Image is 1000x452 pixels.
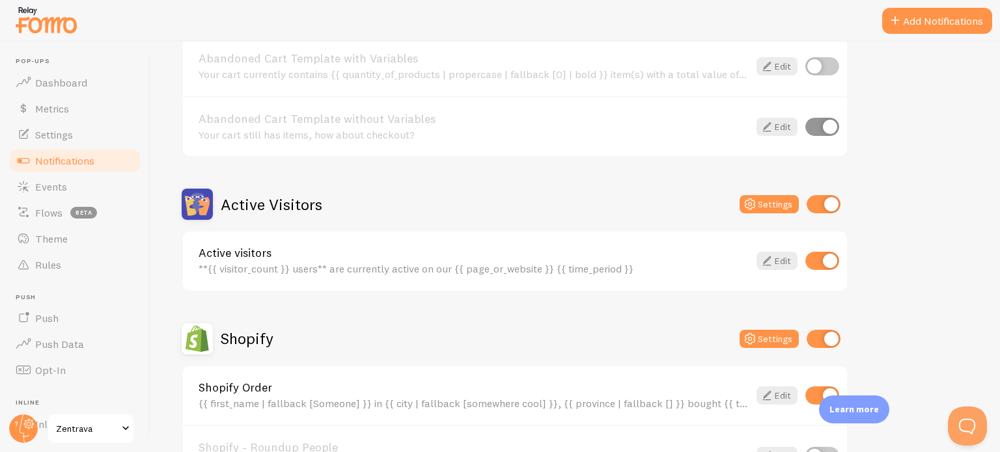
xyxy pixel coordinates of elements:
img: Shopify [182,323,213,354]
span: Inline [16,399,142,407]
span: Theme [35,232,68,245]
a: Settings [8,122,142,148]
span: Opt-In [35,364,66,377]
span: Push Data [35,338,84,351]
div: Learn more [819,395,889,423]
a: Inline [8,411,142,437]
a: Edit [757,386,798,405]
span: Rules [35,258,61,271]
a: Zentrava [47,413,135,444]
iframe: Help Scout Beacon - Open [948,406,987,445]
span: Settings [35,128,73,141]
span: Flows [35,206,62,219]
a: Abandoned Cart Template without Variables [199,113,749,125]
span: Pop-ups [16,57,142,66]
button: Settings [740,330,799,348]
a: Edit [757,118,798,136]
span: Events [35,180,67,193]
h2: Active Visitors [221,194,322,215]
a: Abandoned Cart Template with Variables [199,53,749,64]
button: Settings [740,195,799,213]
div: **{{ visitor_count }} users** are currently active on our {{ page_or_website }} {{ time_period }} [199,263,749,274]
a: Push Data [8,331,142,357]
a: Events [8,174,142,200]
a: Opt-In [8,357,142,383]
span: beta [70,207,97,219]
a: Flows beta [8,200,142,226]
a: Rules [8,252,142,278]
a: Push [8,305,142,331]
a: Edit [757,57,798,75]
img: fomo-relay-logo-orange.svg [14,3,79,36]
span: Dashboard [35,76,87,89]
a: Dashboard [8,70,142,96]
span: Push [35,312,59,325]
img: Active Visitors [182,189,213,220]
div: Your cart currently contains {{ quantity_of_products | propercase | fallback [0] | bold }} item(s... [199,68,749,80]
a: Theme [8,226,142,252]
p: Learn more [829,403,879,416]
h2: Shopify [221,328,273,349]
span: Zentrava [56,421,118,436]
div: Your cart still has items, how about checkout? [199,129,749,140]
span: Metrics [35,102,69,115]
a: Metrics [8,96,142,122]
div: {{ first_name | fallback [Someone] }} in {{ city | fallback [somewhere cool] }}, {{ province | fa... [199,397,749,409]
a: Edit [757,252,798,270]
span: Notifications [35,154,94,167]
a: Shopify Order [199,382,749,393]
span: Push [16,293,142,302]
a: Active visitors [199,247,749,259]
a: Notifications [8,148,142,174]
